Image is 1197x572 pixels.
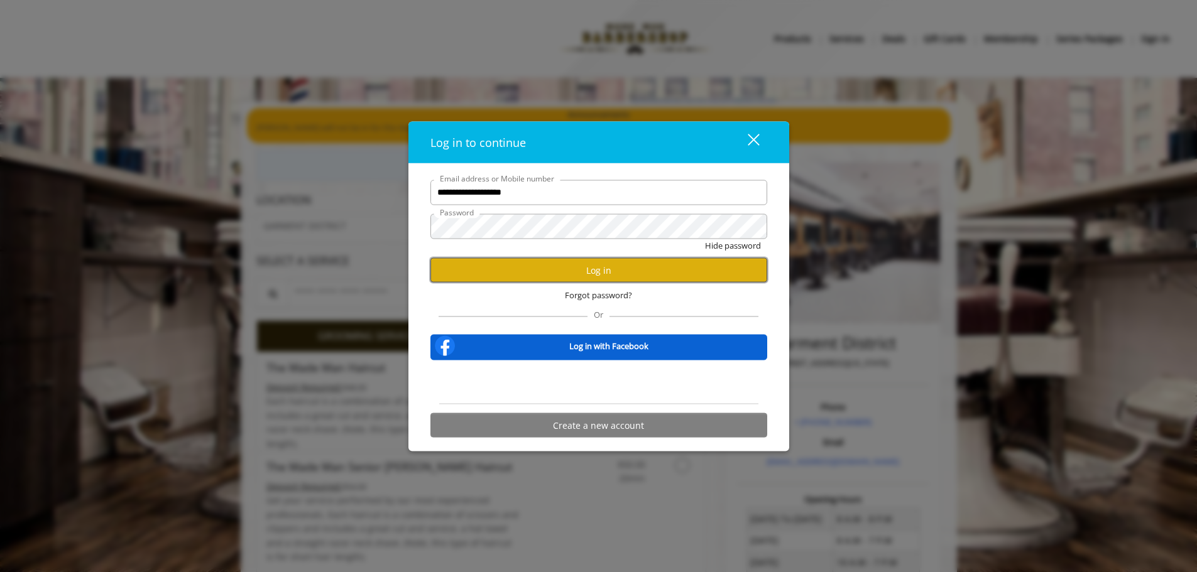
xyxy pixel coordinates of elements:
label: Email address or Mobile number [434,172,560,184]
button: Create a new account [430,413,767,438]
span: Log in to continue [430,134,526,149]
img: facebook-logo [432,333,457,359]
span: Or [588,309,609,320]
input: Email address or Mobile number [430,180,767,205]
button: Log in [430,258,767,283]
button: Hide password [705,239,761,252]
input: Password [430,213,767,239]
label: Password [434,206,480,218]
b: Log in with Facebook [569,339,648,352]
iframe: Sign in with Google Button [530,369,668,396]
span: Forgot password? [565,289,632,302]
div: close dialog [733,132,758,151]
button: close dialog [724,129,767,155]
